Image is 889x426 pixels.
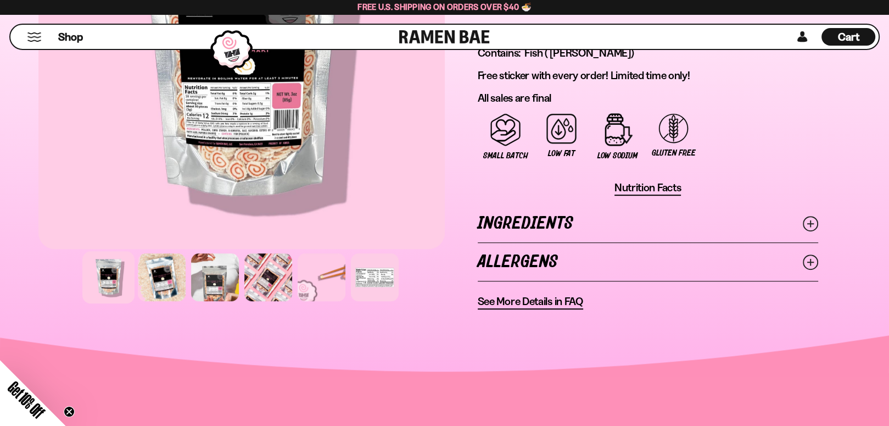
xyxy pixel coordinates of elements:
a: Allergens [478,243,818,281]
span: Shop [58,30,83,45]
span: Free U.S. Shipping on Orders over $40 🍜 [357,2,532,12]
a: See More Details in FAQ [478,295,583,309]
button: Close teaser [64,406,75,417]
span: Get 10% Off [5,378,48,421]
div: Cart [821,25,875,49]
span: See More Details in FAQ [478,295,583,308]
button: Mobile Menu Trigger [27,32,42,42]
span: Low Fat [548,149,574,158]
span: Gluten Free [652,148,695,158]
span: Cart [838,30,859,43]
span: Low Sodium [597,151,638,161]
a: Shop [58,28,83,46]
span: Free sticker with every order! Limited time only! [478,69,690,82]
span: Small Batch [483,151,528,161]
span: Nutrition Facts [614,181,681,195]
a: Ingredients [478,204,818,242]
button: Nutrition Facts [614,181,681,196]
p: All sales are final [478,91,818,105]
